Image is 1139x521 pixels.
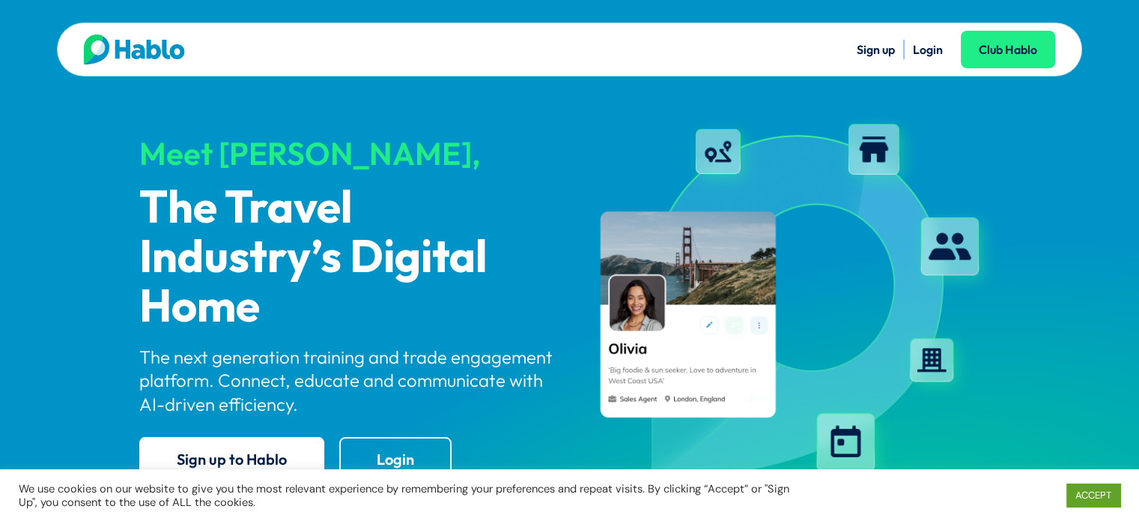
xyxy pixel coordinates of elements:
img: Hablo logo main 2 [84,34,185,64]
a: Sign up to Hablo [139,437,324,481]
div: Meet [PERSON_NAME], [139,136,557,171]
a: ACCEPT [1066,484,1120,507]
a: Login [339,437,452,481]
img: hablo-profile-image [583,112,1000,494]
p: The next generation training and trade engagement platform. Connect, educate and communicate with... [139,346,557,416]
div: We use cookies on our website to give you the most relevant experience by remembering your prefer... [19,482,790,509]
p: The Travel Industry’s Digital Home [139,184,557,333]
a: Sign up [857,42,895,57]
a: Login [913,42,943,57]
a: Club Hablo [961,31,1055,68]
